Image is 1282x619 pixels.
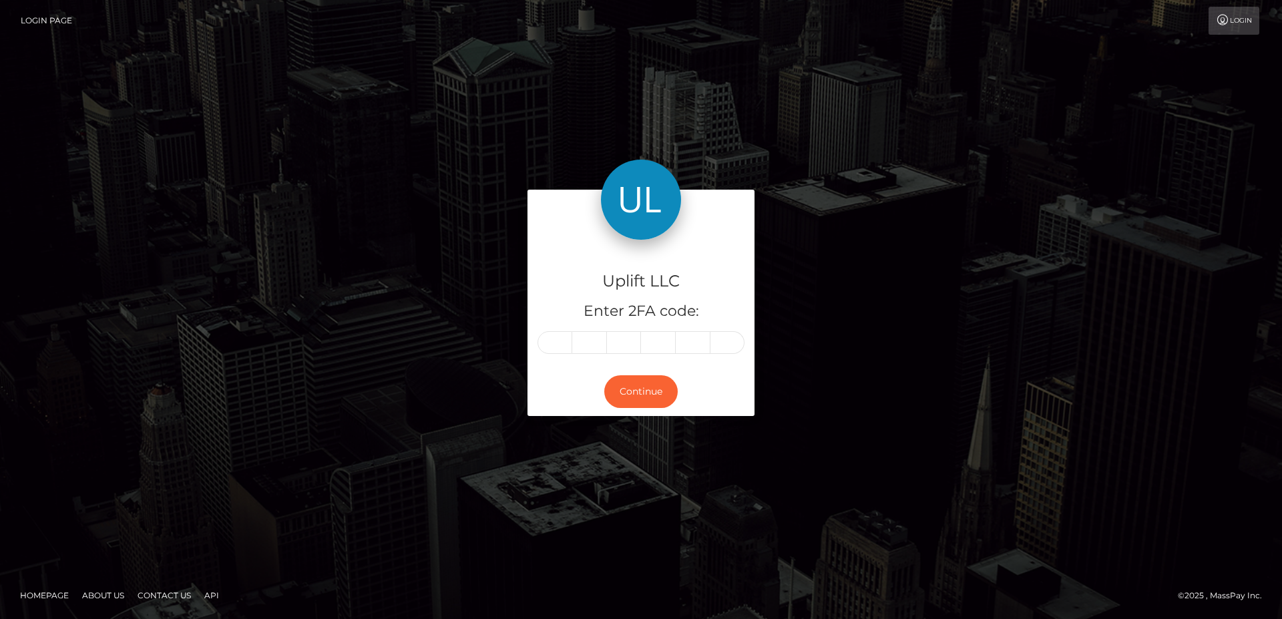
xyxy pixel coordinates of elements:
[538,301,744,322] h5: Enter 2FA code:
[77,585,130,606] a: About Us
[199,585,224,606] a: API
[21,7,72,35] a: Login Page
[1209,7,1259,35] a: Login
[604,375,678,408] button: Continue
[601,160,681,240] img: Uplift LLC
[132,585,196,606] a: Contact Us
[1178,588,1272,603] div: © 2025 , MassPay Inc.
[15,585,74,606] a: Homepage
[538,270,744,293] h4: Uplift LLC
